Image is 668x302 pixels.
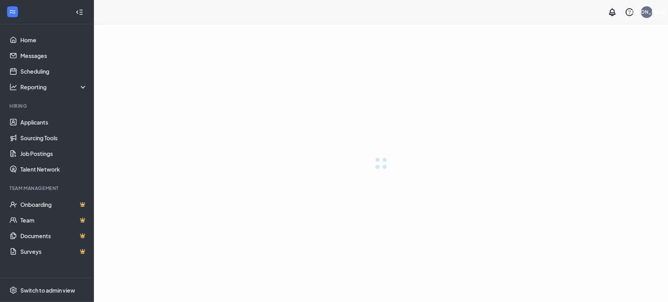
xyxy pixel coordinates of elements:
a: DocumentsCrown [20,228,87,244]
div: Switch to admin view [20,286,75,294]
a: Messages [20,48,87,63]
div: [PERSON_NAME] [627,9,667,15]
div: Reporting [20,83,88,91]
svg: Collapse [76,8,83,16]
div: Hiring [9,103,86,109]
a: Job Postings [20,146,87,161]
a: Sourcing Tools [20,130,87,146]
a: Home [20,32,87,48]
div: Team Management [9,185,86,192]
a: Applicants [20,114,87,130]
svg: Notifications [608,7,617,17]
a: TeamCrown [20,212,87,228]
svg: Settings [9,286,17,294]
a: Talent Network [20,161,87,177]
a: SurveysCrown [20,244,87,259]
a: Scheduling [20,63,87,79]
a: OnboardingCrown [20,197,87,212]
svg: Analysis [9,83,17,91]
svg: QuestionInfo [625,7,634,17]
svg: WorkstreamLogo [9,8,16,16]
